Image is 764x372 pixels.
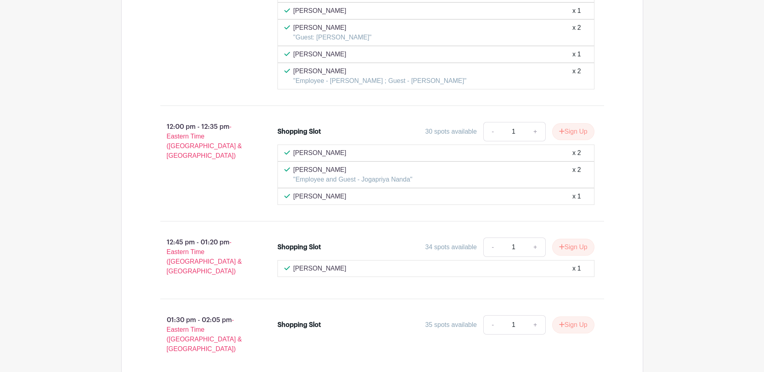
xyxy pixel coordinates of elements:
[293,33,372,42] p: "Guest: [PERSON_NAME]"
[425,242,477,252] div: 34 spots available
[483,315,502,335] a: -
[572,50,581,59] div: x 1
[572,264,581,273] div: x 1
[293,66,466,76] p: [PERSON_NAME]
[525,238,545,257] a: +
[293,148,346,158] p: [PERSON_NAME]
[483,122,502,141] a: -
[572,165,581,184] div: x 2
[147,312,265,357] p: 01:30 pm - 02:05 pm
[293,192,346,201] p: [PERSON_NAME]
[525,122,545,141] a: +
[425,320,477,330] div: 35 spots available
[552,123,594,140] button: Sign Up
[552,316,594,333] button: Sign Up
[293,165,412,175] p: [PERSON_NAME]
[572,192,581,201] div: x 1
[293,175,412,184] p: "Employee and Guest - Jogapriya Nanda"
[425,127,477,136] div: 30 spots available
[572,23,581,42] div: x 2
[293,50,346,59] p: [PERSON_NAME]
[483,238,502,257] a: -
[277,320,321,330] div: Shopping Slot
[525,315,545,335] a: +
[293,6,346,16] p: [PERSON_NAME]
[167,316,242,352] span: - Eastern Time ([GEOGRAPHIC_DATA] & [GEOGRAPHIC_DATA])
[572,148,581,158] div: x 2
[293,76,466,86] p: "Employee - [PERSON_NAME] ; Guest - [PERSON_NAME]"
[167,239,242,275] span: - Eastern Time ([GEOGRAPHIC_DATA] & [GEOGRAPHIC_DATA])
[572,6,581,16] div: x 1
[277,242,321,252] div: Shopping Slot
[277,127,321,136] div: Shopping Slot
[552,239,594,256] button: Sign Up
[293,264,346,273] p: [PERSON_NAME]
[167,123,242,159] span: - Eastern Time ([GEOGRAPHIC_DATA] & [GEOGRAPHIC_DATA])
[147,119,265,164] p: 12:00 pm - 12:35 pm
[572,66,581,86] div: x 2
[147,234,265,279] p: 12:45 pm - 01:20 pm
[293,23,372,33] p: [PERSON_NAME]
